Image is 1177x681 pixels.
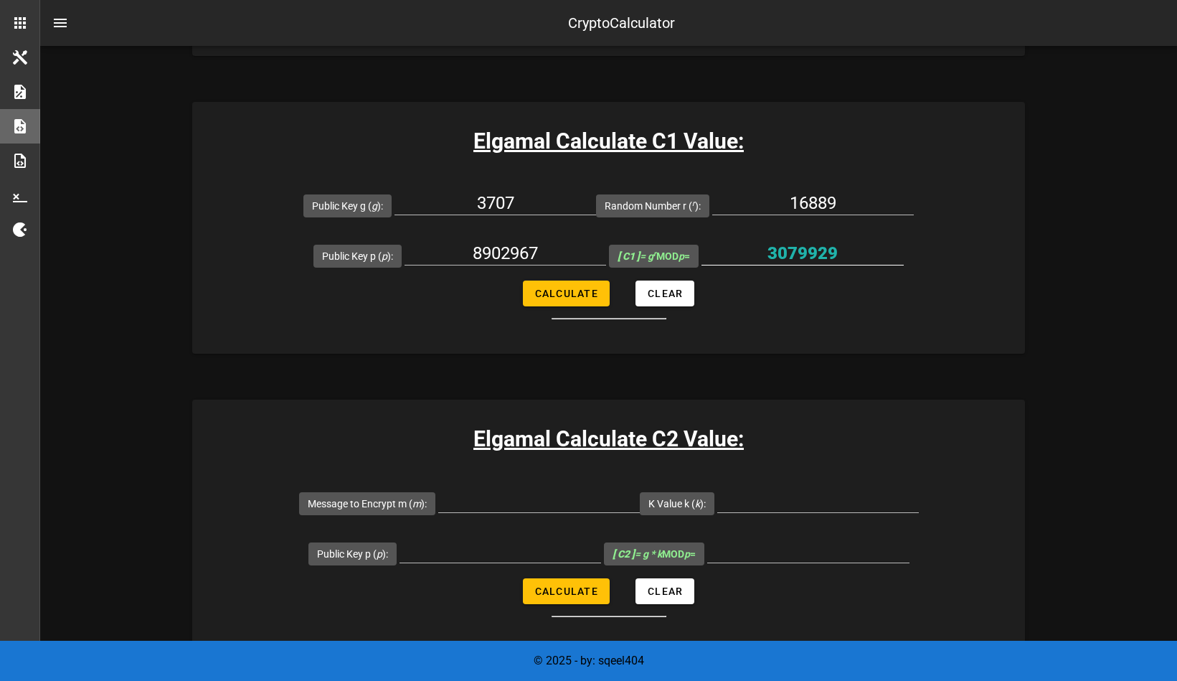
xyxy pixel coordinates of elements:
[618,250,640,262] b: [ C1 ]
[534,288,598,299] span: Calculate
[192,125,1025,157] h3: Elgamal Calculate C1 Value:
[523,281,610,306] button: Calculate
[534,654,644,667] span: © 2025 - by: sqeel404
[684,548,690,560] i: p
[372,200,377,212] i: g
[648,497,706,511] label: K Value k ( ):
[647,586,683,597] span: Clear
[635,281,694,306] button: Clear
[692,199,695,208] sup: r
[312,199,383,213] label: Public Key g ( ):
[523,578,610,604] button: Calculate
[322,249,393,263] label: Public Key p ( ):
[192,423,1025,455] h3: Elgamal Calculate C2 Value:
[308,497,427,511] label: Message to Encrypt m ( ):
[613,548,662,560] i: = g * k
[635,578,694,604] button: Clear
[613,548,696,560] span: MOD =
[534,586,598,597] span: Calculate
[613,548,635,560] b: [ C2 ]
[377,548,382,560] i: p
[618,250,656,262] i: = g
[43,6,77,40] button: nav-menu-toggle
[695,498,700,509] i: k
[382,250,387,262] i: p
[412,498,421,509] i: m
[653,249,656,258] sup: r
[317,547,388,561] label: Public Key p ( ):
[568,12,675,34] div: CryptoCalculator
[647,288,683,299] span: Clear
[618,250,690,262] span: MOD =
[679,250,684,262] i: p
[605,199,701,213] label: Random Number r ( ):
